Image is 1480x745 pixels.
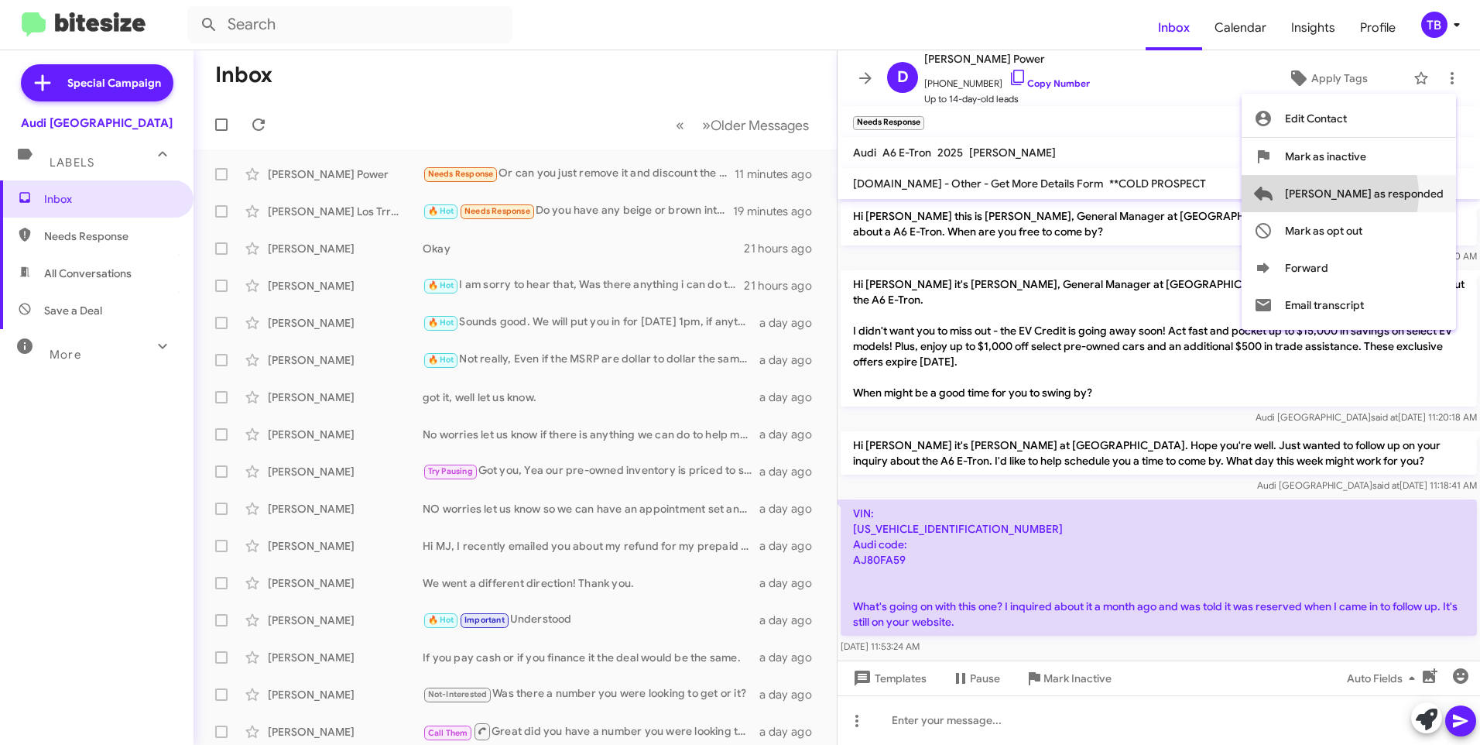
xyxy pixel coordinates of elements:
[1242,249,1456,287] button: Forward
[1285,212,1362,249] span: Mark as opt out
[1285,138,1366,175] span: Mark as inactive
[1285,100,1347,137] span: Edit Contact
[1285,175,1444,212] span: [PERSON_NAME] as responded
[1242,287,1456,324] button: Email transcript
